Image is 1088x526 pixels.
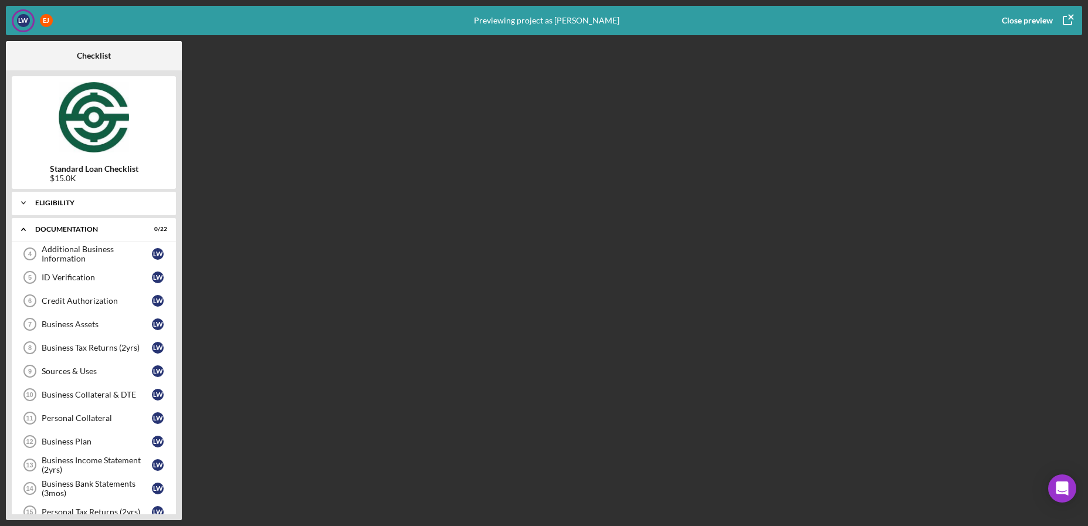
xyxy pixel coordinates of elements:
tspan: 4 [28,250,32,257]
div: $15.0K [50,174,138,183]
img: Product logo [12,82,176,152]
div: Business Tax Returns (2yrs) [42,343,152,352]
div: L W [152,459,164,471]
div: 0 / 22 [146,226,167,233]
div: Business Income Statement (2yrs) [42,456,152,474]
div: L W [17,14,30,27]
div: E J [40,14,53,27]
tspan: 10 [26,391,33,398]
tspan: 5 [28,274,32,281]
div: L W [152,342,164,354]
div: Business Plan [42,437,152,446]
tspan: 7 [28,321,32,328]
button: Close preview [990,9,1082,32]
div: Open Intercom Messenger [1048,474,1076,503]
tspan: 12 [26,438,33,445]
div: Additional Business Information [42,245,152,263]
div: L W [152,389,164,401]
tspan: 14 [26,485,33,492]
div: L W [152,365,164,377]
div: L W [152,295,164,307]
div: L W [152,272,164,283]
tspan: 8 [28,344,32,351]
tspan: 11 [26,415,33,422]
div: Business Collateral & DTE [42,390,152,399]
div: Close preview [1002,9,1053,32]
div: L W [152,318,164,330]
div: Documentation [35,226,138,233]
tspan: 15 [26,508,33,515]
div: Personal Collateral [42,413,152,423]
b: Checklist [77,51,111,60]
div: Previewing project as [PERSON_NAME] [474,6,619,35]
tspan: 6 [28,297,32,304]
div: Credit Authorization [42,296,152,306]
b: Standard Loan Checklist [50,164,138,174]
div: L W [152,506,164,518]
tspan: 13 [26,461,33,469]
div: L W [152,436,164,447]
tspan: 9 [28,368,32,375]
div: L W [152,248,164,260]
div: ID Verification [42,273,152,282]
div: Personal Tax Returns (2yrs) [42,507,152,517]
div: Business Assets [42,320,152,329]
div: L W [152,412,164,424]
div: Eligibility [35,199,161,206]
div: Sources & Uses [42,366,152,376]
div: L W [152,483,164,494]
div: Business Bank Statements (3mos) [42,479,152,498]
